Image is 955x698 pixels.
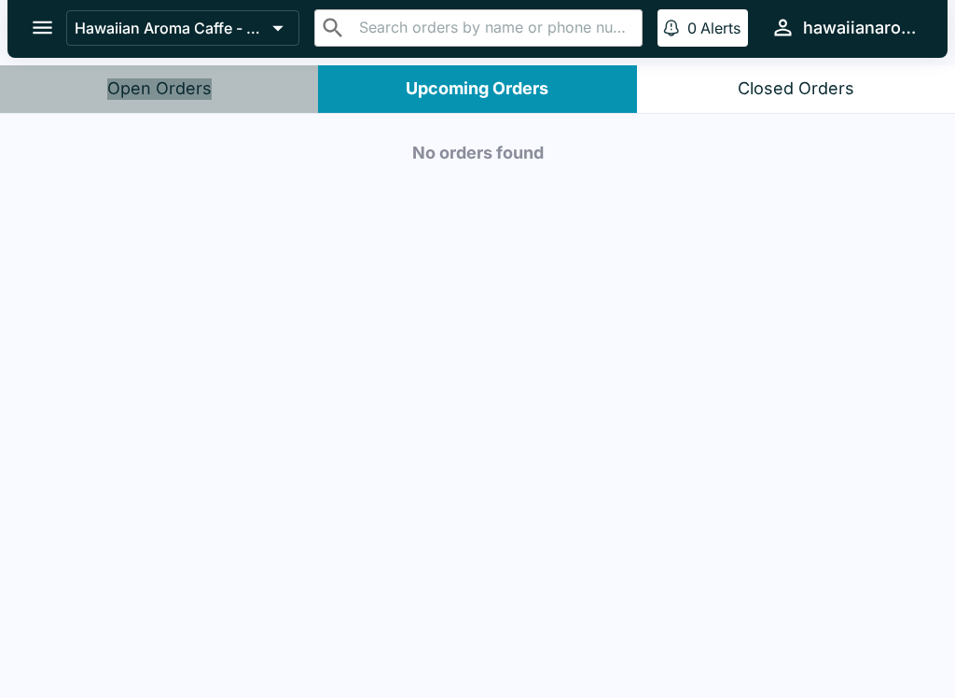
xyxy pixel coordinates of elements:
button: Hawaiian Aroma Caffe - Waikiki Beachcomber [66,10,299,46]
div: Upcoming Orders [406,78,548,100]
input: Search orders by name or phone number [353,15,634,41]
div: Closed Orders [738,78,854,100]
div: Open Orders [107,78,212,100]
p: Alerts [700,19,740,37]
button: open drawer [19,4,66,51]
div: hawaiianaromacaffe [803,17,918,39]
button: hawaiianaromacaffe [763,7,925,48]
p: 0 [687,19,697,37]
p: Hawaiian Aroma Caffe - Waikiki Beachcomber [75,19,265,37]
